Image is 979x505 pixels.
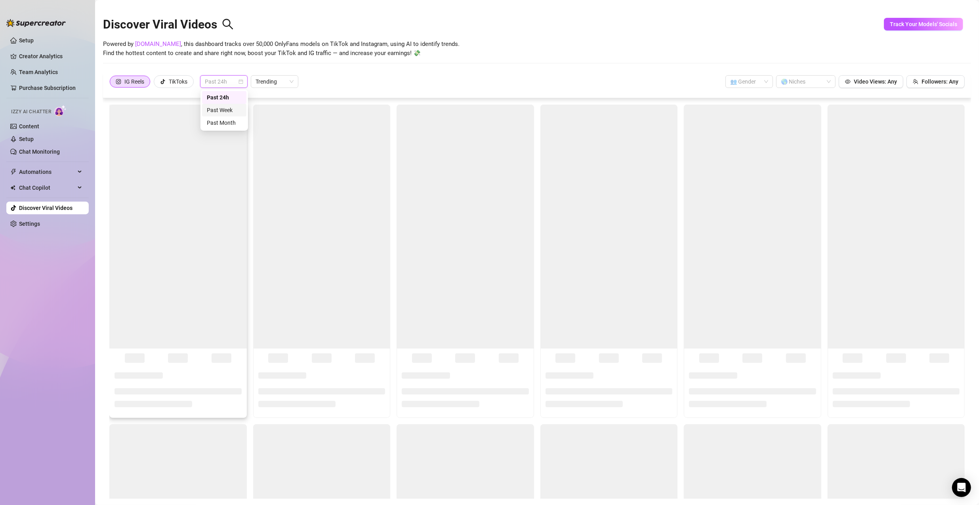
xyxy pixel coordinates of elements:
[19,82,82,94] a: Purchase Subscription
[11,108,51,116] span: Izzy AI Chatter
[19,181,75,194] span: Chat Copilot
[124,76,144,88] div: IG Reels
[884,18,963,30] button: Track Your Models' Socials
[54,105,67,116] img: AI Chatter
[116,79,121,84] span: instagram
[19,37,34,44] a: Setup
[10,169,17,175] span: thunderbolt
[222,18,234,30] span: search
[913,79,918,84] span: team
[202,104,246,116] div: Past Week
[854,78,897,85] span: Video Views: Any
[169,76,187,88] div: TikToks
[19,123,39,130] a: Content
[239,79,243,84] span: calendar
[10,185,15,191] img: Chat Copilot
[207,106,242,114] div: Past Week
[202,116,246,129] div: Past Month
[19,50,82,63] a: Creator Analytics
[103,17,234,32] h2: Discover Viral Videos
[256,76,294,88] span: Trending
[952,478,971,497] div: Open Intercom Messenger
[207,93,242,102] div: Past 24h
[160,79,166,84] span: tik-tok
[19,69,58,75] a: Team Analytics
[135,40,181,48] a: [DOMAIN_NAME]
[839,75,903,88] button: Video Views: Any
[205,76,243,88] span: Past 24h
[19,221,40,227] a: Settings
[19,136,34,142] a: Setup
[19,205,73,211] a: Discover Viral Videos
[103,40,460,58] span: Powered by , this dashboard tracks over 50,000 OnlyFans models on TikTok and Instagram, using AI ...
[19,149,60,155] a: Chat Monitoring
[845,79,851,84] span: eye
[922,78,958,85] span: Followers: Any
[906,75,965,88] button: Followers: Any
[6,19,66,27] img: logo-BBDzfeDw.svg
[207,118,242,127] div: Past Month
[890,21,957,27] span: Track Your Models' Socials
[202,91,246,104] div: Past 24h
[19,166,75,178] span: Automations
